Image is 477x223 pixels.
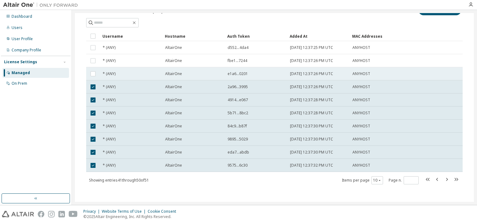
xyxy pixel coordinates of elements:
span: AltairOne [165,111,182,116]
span: fbe1...7244 [228,58,247,63]
img: altair_logo.svg [2,211,34,217]
span: * (ANY) [103,137,116,142]
span: ANYHOST [352,58,370,63]
span: [DATE] 12:37:26 PM UTC [290,58,333,63]
div: Added At [290,31,347,41]
p: © 2025 Altair Engineering, Inc. All Rights Reserved. [83,214,180,219]
span: 5b71...8bc2 [228,111,248,116]
span: Page n. [389,176,419,184]
img: instagram.svg [48,211,55,217]
div: Managed [12,70,30,75]
span: * (ANY) [103,58,116,63]
span: [DATE] 12:37:26 PM UTC [290,84,333,89]
div: Users [12,25,22,30]
div: Dashboard [12,14,32,19]
span: AltairOne [165,97,182,102]
div: License Settings [4,59,37,64]
span: AltairOne [165,58,182,63]
span: ANYHOST [352,111,370,116]
span: AltairOne [165,163,182,168]
div: Privacy [83,209,102,214]
span: [DATE] 12:37:28 PM UTC [290,97,333,102]
img: Altair One [3,2,81,8]
div: Username [102,31,160,41]
span: ANYHOST [352,84,370,89]
span: ANYHOST [352,150,370,155]
span: [DATE] 12:37:30 PM UTC [290,150,333,155]
span: [DATE] 12:37:30 PM UTC [290,137,333,142]
span: [DATE] 12:37:26 PM UTC [290,71,333,76]
span: * (ANY) [103,97,116,102]
span: * (ANY) [103,45,116,50]
span: AltairOne [165,124,182,129]
span: 2a96...3995 [228,84,248,89]
span: d552...4da4 [228,45,248,50]
img: youtube.svg [69,211,78,217]
span: 84c9...b87f [228,124,247,129]
span: AltairOne [165,150,182,155]
span: AltairOne [165,137,182,142]
button: 10 [373,178,381,183]
span: AltairOne [165,45,182,50]
span: ANYHOST [352,137,370,142]
span: eda7...abdb [228,150,249,155]
span: e1a6...0201 [228,71,248,76]
span: ANYHOST [352,97,370,102]
img: facebook.svg [38,211,44,217]
span: * (ANY) [103,124,116,129]
span: * (ANY) [103,84,116,89]
span: Showing entries 41 through 50 of 51 [89,178,149,183]
div: MAC Addresses [352,31,394,41]
span: 9895...5029 [228,137,248,142]
div: Hostname [165,31,222,41]
span: * (ANY) [103,163,116,168]
span: ANYHOST [352,71,370,76]
span: * (ANY) [103,150,116,155]
span: * (ANY) [103,71,116,76]
span: * (ANY) [103,111,116,116]
div: Cookie Consent [148,209,180,214]
div: On Prem [12,81,27,86]
span: ANYHOST [352,124,370,129]
span: [DATE] 12:37:28 PM UTC [290,111,333,116]
span: ANYHOST [352,163,370,168]
div: Company Profile [12,48,41,53]
span: AltairOne [165,84,182,89]
img: linkedin.svg [58,211,65,217]
div: Auth Token [227,31,285,41]
span: Items per page [342,176,383,184]
div: User Profile [12,36,33,41]
span: [DATE] 12:37:30 PM UTC [290,124,333,129]
span: 9575...6c30 [228,163,248,168]
span: [DATE] 12:37:32 PM UTC [290,163,333,168]
span: ANYHOST [352,45,370,50]
div: Website Terms of Use [102,209,148,214]
span: [DATE] 12:37:25 PM UTC [290,45,333,50]
span: AltairOne [165,71,182,76]
span: 4914...e067 [228,97,248,102]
